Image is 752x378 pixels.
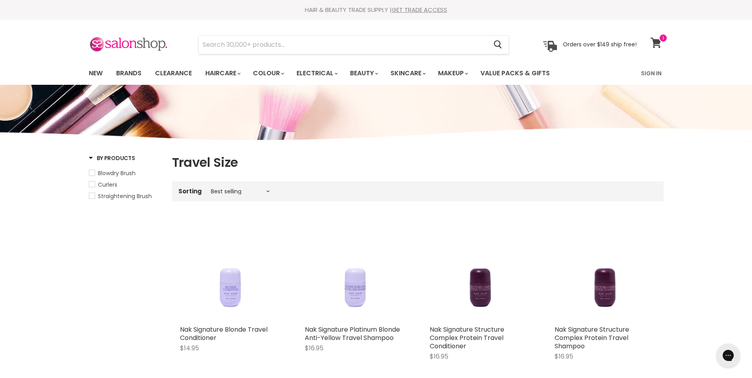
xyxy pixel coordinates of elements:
[555,220,656,321] a: Nak Signature Structure Complex Protein Travel Shampoo
[190,220,271,321] img: Nak Signature Blonde Travel Conditioner
[89,169,162,178] a: Blowdry Brush
[432,65,473,82] a: Makeup
[180,344,199,353] span: $14.95
[172,154,664,171] h1: Travel Size
[110,65,147,82] a: Brands
[198,35,509,54] form: Product
[178,188,202,195] label: Sorting
[149,65,198,82] a: Clearance
[180,325,268,342] a: Nak Signature Blonde Travel Conditioner
[430,220,531,321] a: Nak Signature Structure Complex Protein Travel Conditioner
[563,41,637,48] p: Orders over $149 ship free!
[430,325,504,351] a: Nak Signature Structure Complex Protein Travel Conditioner
[89,192,162,200] a: Straightening Brush
[636,65,666,82] a: Sign In
[555,325,629,351] a: Nak Signature Structure Complex Protein Travel Shampoo
[305,344,323,353] span: $16.95
[564,220,645,321] img: Nak Signature Structure Complex Protein Travel Shampoo
[291,65,343,82] a: Electrical
[440,220,520,321] img: Nak Signature Structure Complex Protein Travel Conditioner
[83,62,596,85] ul: Main menu
[475,65,556,82] a: Value Packs & Gifts
[344,65,383,82] a: Beauty
[199,36,488,54] input: Search
[83,65,109,82] a: New
[315,220,396,321] img: Nak Signature Platinum Blonde Anti-Yellow Travel Shampoo
[247,65,289,82] a: Colour
[392,6,447,14] a: GET TRADE ACCESS
[98,181,117,189] span: Curlers
[98,192,152,200] span: Straightening Brush
[79,6,674,14] div: HAIR & BEAUTY TRADE SUPPLY |
[89,180,162,189] a: Curlers
[488,36,509,54] button: Search
[79,62,674,85] nav: Main
[712,341,744,370] iframe: Gorgias live chat messenger
[199,65,245,82] a: Haircare
[430,352,448,361] span: $16.95
[305,220,406,321] a: Nak Signature Platinum Blonde Anti-Yellow Travel Shampoo
[555,352,573,361] span: $16.95
[89,154,135,162] h3: By Products
[385,65,431,82] a: Skincare
[305,325,400,342] a: Nak Signature Platinum Blonde Anti-Yellow Travel Shampoo
[180,220,281,321] a: Nak Signature Blonde Travel Conditioner
[98,169,136,177] span: Blowdry Brush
